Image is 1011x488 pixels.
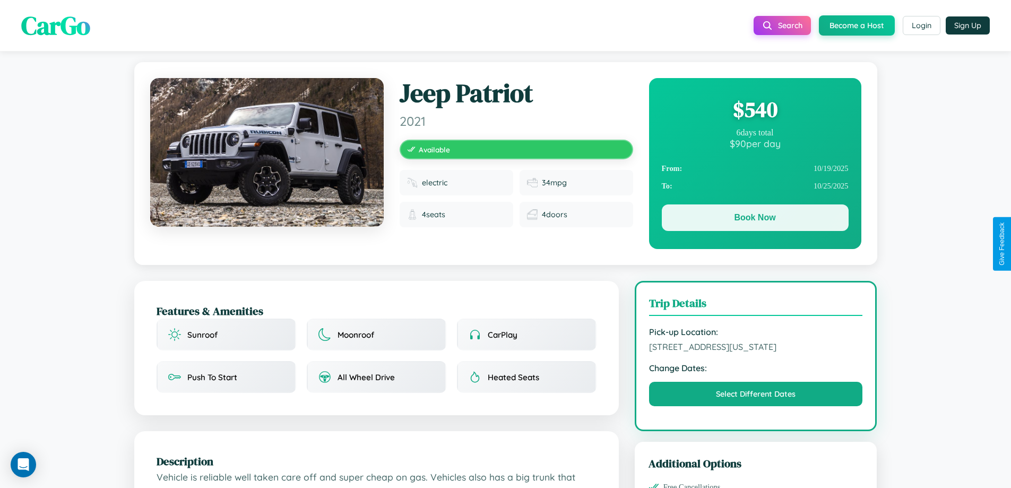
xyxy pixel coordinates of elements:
[946,16,990,35] button: Sign Up
[527,209,538,220] img: Doors
[662,95,849,124] div: $ 540
[157,453,597,469] h2: Description
[157,303,597,319] h2: Features & Amenities
[542,178,567,187] span: 34 mpg
[11,452,36,477] div: Open Intercom Messenger
[649,341,863,352] span: [STREET_ADDRESS][US_STATE]
[422,178,447,187] span: electric
[400,78,633,109] h1: Jeep Patriot
[819,15,895,36] button: Become a Host
[338,330,374,340] span: Moonroof
[998,222,1006,266] div: Give Feedback
[407,177,418,188] img: Fuel type
[649,382,863,406] button: Select Different Dates
[649,295,863,316] h3: Trip Details
[542,210,567,219] span: 4 doors
[649,363,863,373] strong: Change Dates:
[488,372,539,382] span: Heated Seats
[187,330,218,340] span: Sunroof
[754,16,811,35] button: Search
[903,16,940,35] button: Login
[21,8,90,43] span: CarGo
[527,177,538,188] img: Fuel efficiency
[778,21,802,30] span: Search
[187,372,237,382] span: Push To Start
[649,327,863,337] strong: Pick-up Location:
[662,177,849,195] div: 10 / 25 / 2025
[422,210,445,219] span: 4 seats
[419,145,450,154] span: Available
[662,204,849,231] button: Book Now
[662,164,682,173] strong: From:
[338,372,395,382] span: All Wheel Drive
[662,182,672,191] strong: To:
[662,160,849,177] div: 10 / 19 / 2025
[488,330,517,340] span: CarPlay
[662,138,849,149] div: $ 90 per day
[649,456,863,471] h3: Additional Options
[662,128,849,138] div: 6 days total
[400,113,633,129] span: 2021
[407,209,418,220] img: Seats
[150,78,384,227] img: Jeep Patriot 2021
